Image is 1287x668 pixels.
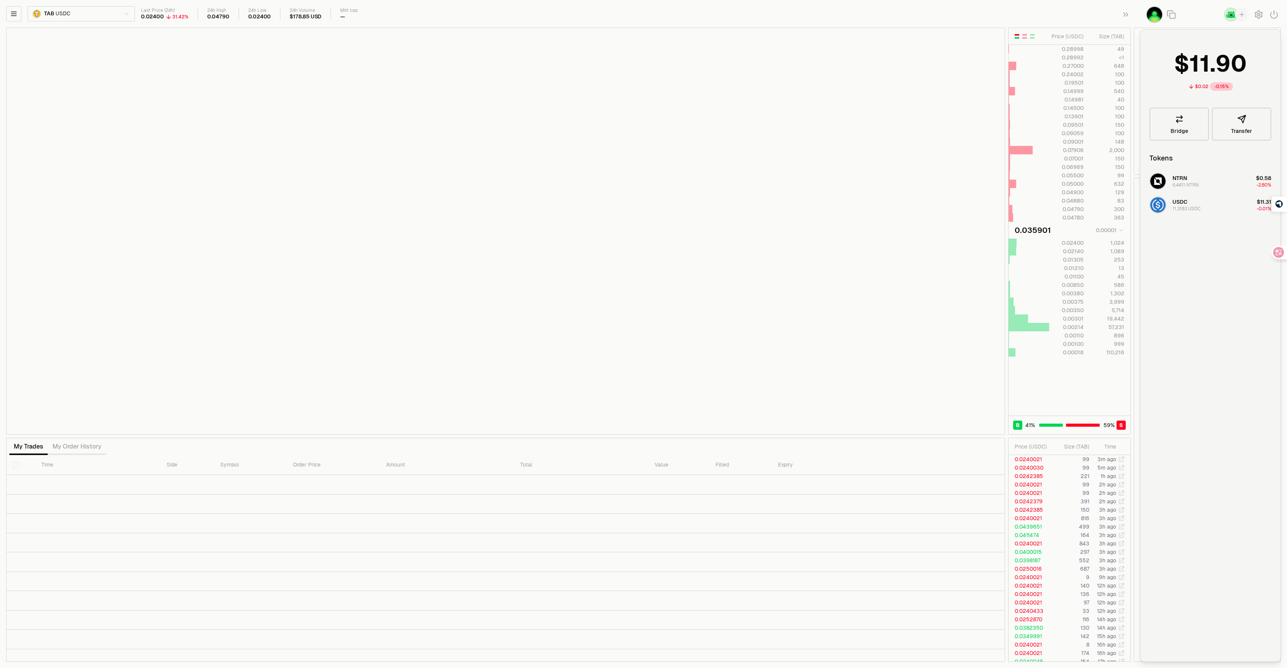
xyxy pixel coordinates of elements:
div: Price ( USDC ) [1050,33,1084,40]
div: 0.07906 [1050,146,1084,154]
span: 59 % [1104,421,1115,429]
div: 19,442 [1090,315,1124,323]
td: 0.0398187 [1009,556,1053,565]
time: 16h ago [1097,641,1116,648]
div: 5,714 [1090,306,1124,314]
div: 0.01305 [1050,256,1084,264]
td: 816 [1053,514,1090,522]
div: 100 [1090,129,1124,137]
td: 0.0252870 [1009,615,1053,624]
span: $0.58 [1256,175,1271,182]
img: USDC Logo [1150,197,1166,213]
div: 0.00018 [1050,349,1084,356]
div: 586 [1090,281,1124,289]
div: 0.14981 [1050,96,1084,103]
td: 0.0240021 [1009,598,1053,607]
div: 49 [1090,45,1124,53]
td: 0.0439651 [1009,522,1053,531]
td: 221 [1053,472,1090,480]
td: 687 [1053,565,1090,573]
div: 0.00350 [1050,306,1084,314]
div: 0.09059 [1050,129,1084,137]
div: Mkt cap [340,8,358,13]
td: 0.0240433 [1009,607,1053,615]
time: 3m ago [1097,456,1116,463]
button: My Order History [48,439,106,454]
div: 0.00380 [1050,290,1084,297]
td: 0.0240021 [1009,539,1053,548]
div: 0.04900 [1050,188,1084,196]
button: Show Buy and Sell Orders [1014,33,1020,39]
div: Time [1096,443,1116,450]
div: 0.00100 [1050,340,1084,348]
div: $0.02 [1195,83,1208,90]
div: 1,024 [1090,239,1124,247]
td: 0.0411474 [1009,531,1053,539]
time: 12h ago [1097,582,1116,589]
div: Size ( TAB ) [1090,33,1124,40]
div: Last Price (24h) [141,8,188,13]
img: NTRN Logo [1150,174,1166,189]
time: 15h ago [1097,633,1116,640]
div: 300 [1090,205,1124,213]
div: 3,999 [1090,298,1124,306]
th: Side [160,455,214,475]
div: 999 [1090,340,1124,348]
div: 0.00375 [1050,298,1084,306]
div: Size ( TAB ) [1059,443,1089,450]
td: 140 [1053,581,1090,590]
div: <1 [1090,54,1124,61]
td: 9 [1053,573,1090,581]
td: 0.0240021 [1009,514,1053,522]
td: 0.0400015 [1009,548,1053,556]
div: 0.07001 [1050,155,1084,162]
div: 253 [1090,256,1124,264]
div: 24h Low [248,8,271,13]
time: 14h ago [1097,616,1116,623]
div: 0.02400 [141,13,164,20]
th: Filled [709,455,772,475]
td: 150 [1053,506,1090,514]
td: 97 [1053,598,1090,607]
div: 0.28998 [1050,45,1084,53]
div: 57,231 [1090,323,1124,331]
td: 843 [1053,539,1090,548]
td: 0.0240021 [1009,489,1053,497]
button: Show Sell Orders Only [1022,33,1028,39]
div: 0.035901 [1015,225,1051,236]
span: 41 % [1025,421,1035,429]
div: 0.01100 [1050,273,1084,280]
time: 3h ago [1099,565,1116,572]
button: My Trades [9,439,48,454]
div: 0.04790 [207,13,229,20]
span: S [1119,421,1123,429]
td: 0.0240021 [1009,573,1053,581]
div: 100 [1090,79,1124,87]
div: 0.09001 [1050,138,1084,146]
time: 1h ago [1100,473,1116,480]
div: 100 [1090,104,1124,112]
div: 0.02400 [1050,239,1084,247]
div: 0.05500 [1050,172,1084,179]
div: 0.00850 [1050,281,1084,289]
td: 297 [1053,548,1090,556]
td: 499 [1053,522,1090,531]
td: 0.0240021 [1009,649,1053,657]
div: -0.15% [1210,82,1233,91]
time: 3h ago [1099,515,1116,522]
img: Wallet 3 [1146,6,1163,23]
div: 31.42% [172,14,188,20]
td: 99 [1053,455,1090,463]
span: -2.80% [1256,182,1271,188]
time: 12h ago [1097,591,1116,598]
time: 3h ago [1099,548,1116,555]
img: Leap [1224,8,1238,21]
div: 896 [1090,332,1124,339]
time: 16h ago [1097,650,1116,657]
div: 24h High [207,8,229,13]
td: 99 [1053,463,1090,472]
td: 130 [1053,624,1090,632]
div: 0.14999 [1050,87,1084,95]
span: $11.31 [1257,198,1271,205]
div: Tokens [1149,153,1173,164]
